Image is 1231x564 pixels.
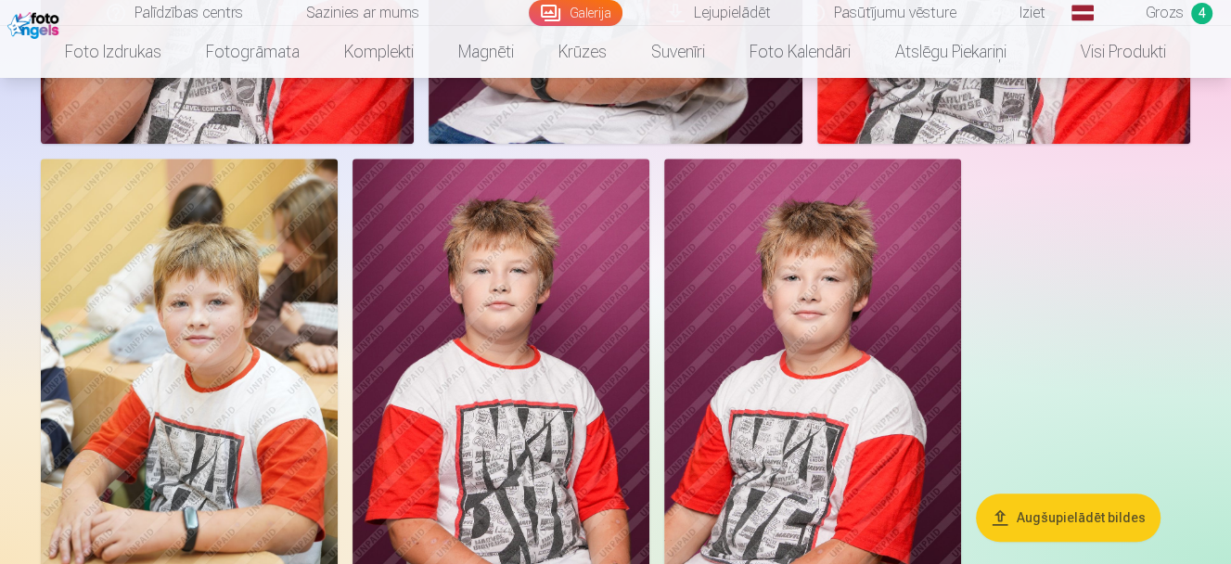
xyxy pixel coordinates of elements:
[976,493,1160,542] button: Augšupielādēt bildes
[536,26,629,78] a: Krūzes
[1146,2,1184,24] span: Grozs
[727,26,873,78] a: Foto kalendāri
[873,26,1029,78] a: Atslēgu piekariņi
[322,26,436,78] a: Komplekti
[1191,3,1212,24] span: 4
[629,26,727,78] a: Suvenīri
[436,26,536,78] a: Magnēti
[1029,26,1188,78] a: Visi produkti
[184,26,322,78] a: Fotogrāmata
[43,26,184,78] a: Foto izdrukas
[7,7,64,39] img: /fa1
